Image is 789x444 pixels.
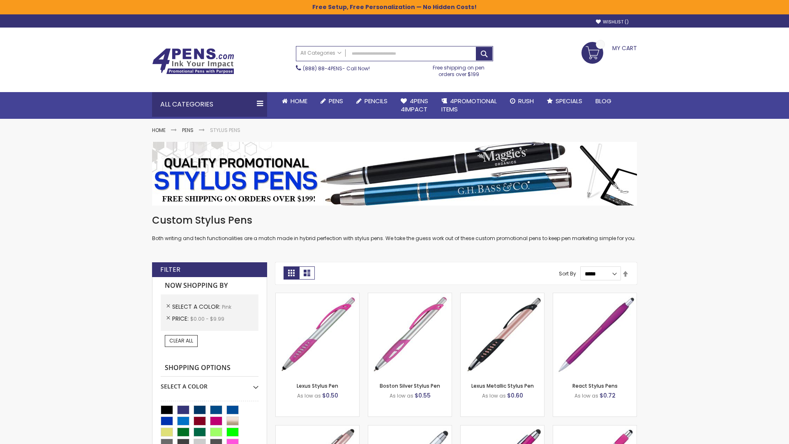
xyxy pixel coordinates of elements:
[161,359,258,377] strong: Shopping Options
[190,315,224,322] span: $0.00 - $9.99
[589,92,618,110] a: Blog
[152,214,637,242] div: Both writing and tech functionalities are a match made in hybrid perfection with stylus pens. We ...
[152,92,267,117] div: All Categories
[152,48,234,74] img: 4Pens Custom Pens and Promotional Products
[600,391,616,400] span: $0.72
[297,382,338,389] a: Lexus Stylus Pen
[300,50,341,56] span: All Categories
[297,392,321,399] span: As low as
[284,266,299,280] strong: Grid
[461,425,544,432] a: Metallic Cool Grip Stylus Pen-Pink
[572,382,618,389] a: React Stylus Pens
[169,337,193,344] span: Clear All
[172,314,190,323] span: Price
[303,65,342,72] a: (888) 88-4PENS
[540,92,589,110] a: Specials
[276,293,359,377] img: Lexus Stylus Pen-Pink
[322,391,338,400] span: $0.50
[471,382,534,389] a: Lexus Metallic Stylus Pen
[365,97,388,105] span: Pencils
[222,303,231,310] span: Pink
[152,214,637,227] h1: Custom Stylus Pens
[161,277,258,294] strong: Now Shopping by
[574,392,598,399] span: As low as
[165,335,198,347] a: Clear All
[461,293,544,300] a: Lexus Metallic Stylus Pen-Pink
[390,392,413,399] span: As low as
[503,92,540,110] a: Rush
[182,127,194,134] a: Pens
[303,65,370,72] span: - Call Now!
[172,303,222,311] span: Select A Color
[556,97,582,105] span: Specials
[553,425,637,432] a: Pearl Element Stylus Pens-Pink
[401,97,428,113] span: 4Pens 4impact
[482,392,506,399] span: As low as
[415,391,431,400] span: $0.55
[368,425,452,432] a: Silver Cool Grip Stylus Pen-Pink
[553,293,637,377] img: React Stylus Pens-Pink
[461,293,544,377] img: Lexus Metallic Stylus Pen-Pink
[559,270,576,277] label: Sort By
[518,97,534,105] span: Rush
[275,92,314,110] a: Home
[210,127,240,134] strong: Stylus Pens
[595,97,611,105] span: Blog
[161,377,258,391] div: Select A Color
[296,46,346,60] a: All Categories
[350,92,394,110] a: Pencils
[276,425,359,432] a: Lory Metallic Stylus Pen-Pink
[314,92,350,110] a: Pens
[394,92,435,119] a: 4Pens4impact
[553,293,637,300] a: React Stylus Pens-Pink
[507,391,523,400] span: $0.60
[368,293,452,300] a: Boston Silver Stylus Pen-Pink
[291,97,307,105] span: Home
[152,142,637,206] img: Stylus Pens
[152,127,166,134] a: Home
[596,19,629,25] a: Wishlist
[160,265,180,274] strong: Filter
[441,97,497,113] span: 4PROMOTIONAL ITEMS
[368,293,452,377] img: Boston Silver Stylus Pen-Pink
[435,92,503,119] a: 4PROMOTIONALITEMS
[329,97,343,105] span: Pens
[380,382,440,389] a: Boston Silver Stylus Pen
[276,293,359,300] a: Lexus Stylus Pen-Pink
[424,61,494,78] div: Free shipping on pen orders over $199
